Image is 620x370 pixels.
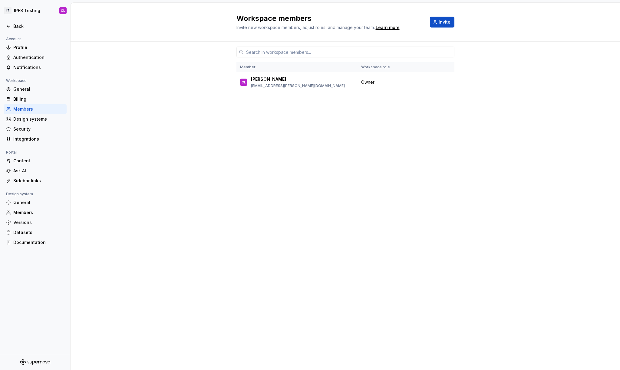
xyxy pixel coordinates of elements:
[361,79,374,85] span: Owner
[13,126,64,132] div: Security
[13,86,64,92] div: General
[4,35,23,43] div: Account
[13,23,64,29] div: Back
[14,8,40,14] div: IPFS Testing
[244,47,454,57] input: Search in workspace members...
[13,136,64,142] div: Integrations
[430,17,454,28] button: Invite
[13,116,64,122] div: Design systems
[358,62,439,72] th: Workspace role
[4,190,35,198] div: Design system
[251,76,286,82] p: [PERSON_NAME]
[13,229,64,235] div: Datasets
[236,62,358,72] th: Member
[4,228,67,237] a: Datasets
[375,25,401,30] span: .
[236,14,423,23] h2: Workspace members
[4,7,12,14] div: IT
[4,104,67,114] a: Members
[4,94,67,104] a: Billing
[13,96,64,102] div: Billing
[13,219,64,226] div: Versions
[13,64,64,70] div: Notifications
[376,24,400,31] a: Learn more
[13,178,64,184] div: Sidebar links
[4,63,67,72] a: Notifications
[4,77,29,84] div: Workspace
[13,209,64,216] div: Members
[4,149,19,156] div: Portal
[4,156,67,166] a: Content
[4,43,67,52] a: Profile
[242,79,246,85] div: CL
[439,19,450,25] span: Invite
[4,124,67,134] a: Security
[251,83,345,88] p: [EMAIL_ADDRESS][PERSON_NAME][DOMAIN_NAME]
[13,44,64,50] div: Profile
[13,158,64,164] div: Content
[1,4,69,17] button: ITIPFS TestingCL
[4,21,67,31] a: Back
[61,8,65,13] div: CL
[4,238,67,247] a: Documentation
[4,208,67,217] a: Members
[13,54,64,60] div: Authentication
[4,166,67,176] a: Ask AI
[4,53,67,62] a: Authentication
[13,200,64,206] div: General
[13,106,64,112] div: Members
[236,25,375,30] span: Invite new workspace members, adjust roles, and manage your team.
[13,168,64,174] div: Ask AI
[4,84,67,94] a: General
[4,114,67,124] a: Design systems
[13,239,64,245] div: Documentation
[4,218,67,227] a: Versions
[4,176,67,186] a: Sidebar links
[4,134,67,144] a: Integrations
[20,359,50,365] svg: Supernova Logo
[4,198,67,207] a: General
